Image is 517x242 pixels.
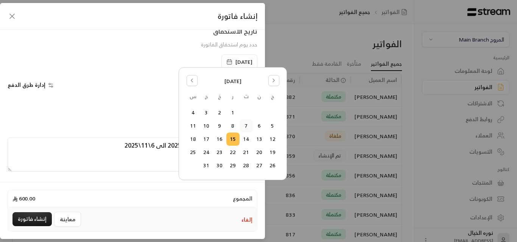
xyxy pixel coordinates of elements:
span: 600.00 [12,195,35,202]
button: الجمعة, أكتوبر 10, 2025 [200,120,213,132]
button: Go to the Next Month [268,75,279,86]
div: تاريخ الاستحقاق [201,26,257,36]
th: الخميس [213,92,226,106]
button: الخميس, أكتوبر 30, 2025 [213,159,226,172]
th: السبت [187,92,200,106]
button: الاثنين, أكتوبر 20, 2025 [253,146,266,159]
span: [DATE] [235,58,252,66]
button: السبت, أكتوبر 11, 2025 [187,120,199,132]
button: الاثنين, أكتوبر 13, 2025 [253,133,266,145]
table: أكتوبر 2025 [187,92,279,172]
button: الأحد, أكتوبر 26, 2025 [266,159,279,172]
button: الثلاثاء, أكتوبر 7, 2025 [240,120,252,132]
button: الجمعة, أكتوبر 17, 2025 [200,133,213,145]
button: الأحد, أكتوبر 5, 2025 [266,120,279,132]
button: السبت, أكتوبر 4, 2025 [187,106,199,119]
span: حدد يوم استحقاق الفاتورة [201,40,257,49]
button: الأربعاء, أكتوبر 1, 2025 [227,106,239,119]
button: الجمعة, أكتوبر 3, 2025 [200,106,213,119]
button: إنشاء فاتورة [12,212,52,226]
button: الثلاثاء, أكتوبر 28, 2025 [240,159,252,172]
span: المجموع [233,195,252,202]
button: الخميس, أكتوبر 9, 2025 [213,120,226,132]
button: الأربعاء, أكتوبر 22, 2025 [227,146,239,159]
button: الثلاثاء, أكتوبر 14, 2025 [240,133,252,145]
button: الجمعة, أكتوبر 31, 2025 [200,159,213,172]
button: الأحد, أكتوبر 19, 2025 [266,146,279,159]
button: الأربعاء, أكتوبر 29, 2025 [227,159,239,172]
button: Today, الأربعاء, أكتوبر 15, 2025, selected [227,133,239,145]
button: الأحد, أكتوبر 12, 2025 [266,133,279,145]
th: الثلاثاء [240,92,253,106]
button: الاثنين, أكتوبر 6, 2025 [253,120,266,132]
button: الثلاثاء, أكتوبر 21, 2025 [240,146,252,159]
button: الخميس, أكتوبر 23, 2025 [213,146,226,159]
button: الأربعاء, أكتوبر 8, 2025 [227,120,239,132]
button: السبت, أكتوبر 18, 2025 [187,133,199,145]
textarea: اشتراك شهر من تاريخ 7\10\2025 الى 6\11\2025 [8,137,257,171]
button: الاثنين, أكتوبر 27, 2025 [253,159,266,172]
button: الخميس, أكتوبر 16, 2025 [213,133,226,145]
th: الجمعة [200,92,213,106]
th: الأربعاء [226,92,240,106]
button: السبت, أكتوبر 25, 2025 [187,146,199,159]
button: معاينة [54,212,81,227]
th: الاثنين [253,92,266,106]
th: الأحد [266,92,279,106]
span: [DATE] [224,77,241,85]
span: إدارة طرق الدفع [8,80,45,89]
button: إلغاء [241,216,252,224]
button: Go to the Previous Month [187,75,198,86]
button: الجمعة, أكتوبر 24, 2025 [200,146,213,159]
button: الخميس, أكتوبر 2, 2025 [213,106,226,119]
span: إنشاء فاتورة [218,9,257,23]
